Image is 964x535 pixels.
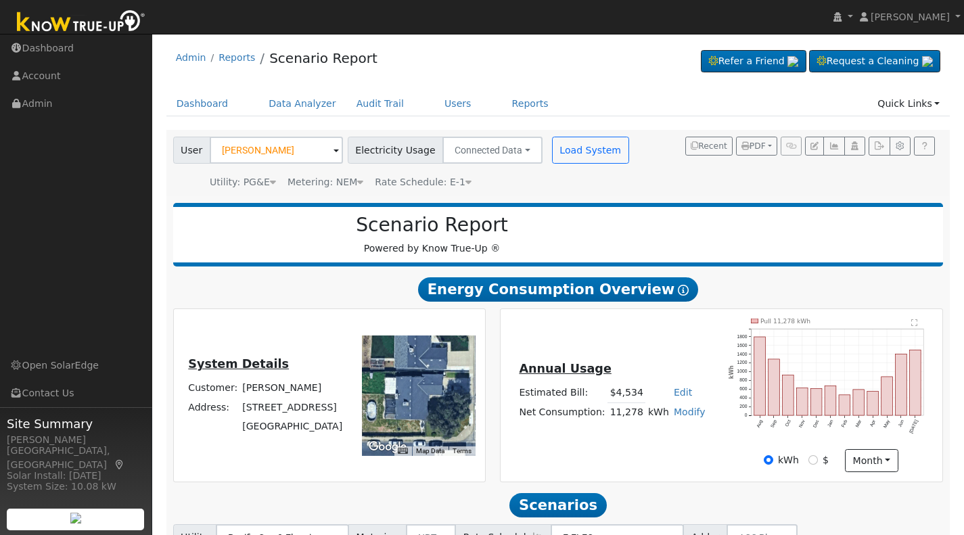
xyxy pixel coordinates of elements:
text: Jun [898,419,905,427]
input: Select a User [210,137,343,164]
input: kWh [764,455,773,465]
button: Recent [685,137,733,156]
a: Quick Links [867,91,950,116]
img: retrieve [787,56,798,67]
td: [PERSON_NAME] [240,379,345,398]
span: PDF [741,141,766,151]
rect: onclick="" [825,386,837,416]
text: 400 [740,395,748,400]
button: Edit User [805,137,824,156]
text: [DATE] [909,419,919,434]
text: kWh [729,365,735,379]
rect: onclick="" [754,337,766,415]
rect: onclick="" [910,350,921,416]
td: $4,534 [607,383,645,402]
text: Nov [798,419,806,428]
a: Refer a Friend [701,50,806,73]
div: [PERSON_NAME] [7,433,145,447]
a: Dashboard [166,91,239,116]
button: Export Interval Data [869,137,890,156]
td: Estimated Bill: [517,383,607,402]
u: Annual Usage [519,362,611,375]
button: PDF [736,137,777,156]
button: Keyboard shortcuts [398,446,407,456]
td: [STREET_ADDRESS] [240,398,345,417]
td: Customer: [186,379,240,398]
text: Sep [770,419,778,428]
span: Electricity Usage [348,137,443,164]
text: 1800 [737,334,748,339]
div: Utility: PG&E [210,175,276,189]
a: Request a Cleaning [809,50,940,73]
span: Energy Consumption Overview [418,277,698,302]
img: retrieve [922,56,933,67]
text: Jan [827,419,834,427]
rect: onclick="" [783,375,794,416]
td: Address: [186,398,240,417]
rect: onclick="" [839,395,850,415]
button: Map Data [416,446,444,456]
text: 1200 [737,360,748,365]
u: System Details [188,357,289,371]
text: May [883,419,892,429]
label: kWh [778,453,799,467]
span: Scenarios [509,493,606,517]
img: Google [365,438,410,456]
div: Solar Install: [DATE] [7,469,145,483]
a: Reports [502,91,559,116]
text: Dec [812,419,821,428]
text: 1600 [737,343,748,348]
text: Pull 11,278 kWh [760,317,810,325]
a: Data Analyzer [258,91,346,116]
a: Edit [674,387,692,398]
span: User [173,137,210,164]
a: Admin [176,52,206,63]
span: Site Summary [7,415,145,433]
text: 1000 [737,369,748,374]
h2: Scenario Report [187,214,677,237]
rect: onclick="" [867,392,879,416]
td: kWh [645,402,671,422]
a: Scenario Report [269,50,377,66]
span: [PERSON_NAME] [871,11,950,22]
text: 0 [745,413,748,417]
rect: onclick="" [797,388,808,416]
td: 11,278 [607,402,645,422]
text: 1400 [737,352,748,356]
a: Terms [453,447,472,455]
rect: onclick="" [768,359,780,415]
td: [GEOGRAPHIC_DATA] [240,417,345,436]
text: Oct [784,419,791,427]
button: Settings [890,137,911,156]
rect: onclick="" [811,389,823,416]
a: Users [434,91,482,116]
text: Aug [756,419,764,428]
text: Feb [841,419,848,428]
a: Help Link [914,137,935,156]
text: 800 [740,378,748,383]
rect: onclick="" [881,377,893,415]
button: Multi-Series Graph [823,137,844,156]
text:  [912,319,918,326]
button: Connected Data [442,137,543,164]
rect: onclick="" [853,390,865,415]
span: Alias: HE1 [375,177,472,187]
a: Reports [219,52,255,63]
i: Show Help [678,285,689,296]
a: Audit Trail [346,91,414,116]
div: Powered by Know True-Up ® [180,214,685,256]
td: Net Consumption: [517,402,607,422]
img: Solar Maintenance Pros [749,228,871,242]
text: Mar [855,419,863,428]
img: retrieve [70,513,81,524]
div: [GEOGRAPHIC_DATA], [GEOGRAPHIC_DATA] [7,444,145,472]
button: Load System [552,137,629,164]
button: month [845,449,898,472]
a: Open this area in Google Maps (opens a new window) [365,438,410,456]
text: Apr [869,419,877,428]
button: Login As [844,137,865,156]
label: $ [823,453,829,467]
input: $ [808,455,818,465]
img: Know True-Up [10,7,152,38]
a: Modify [674,406,706,417]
